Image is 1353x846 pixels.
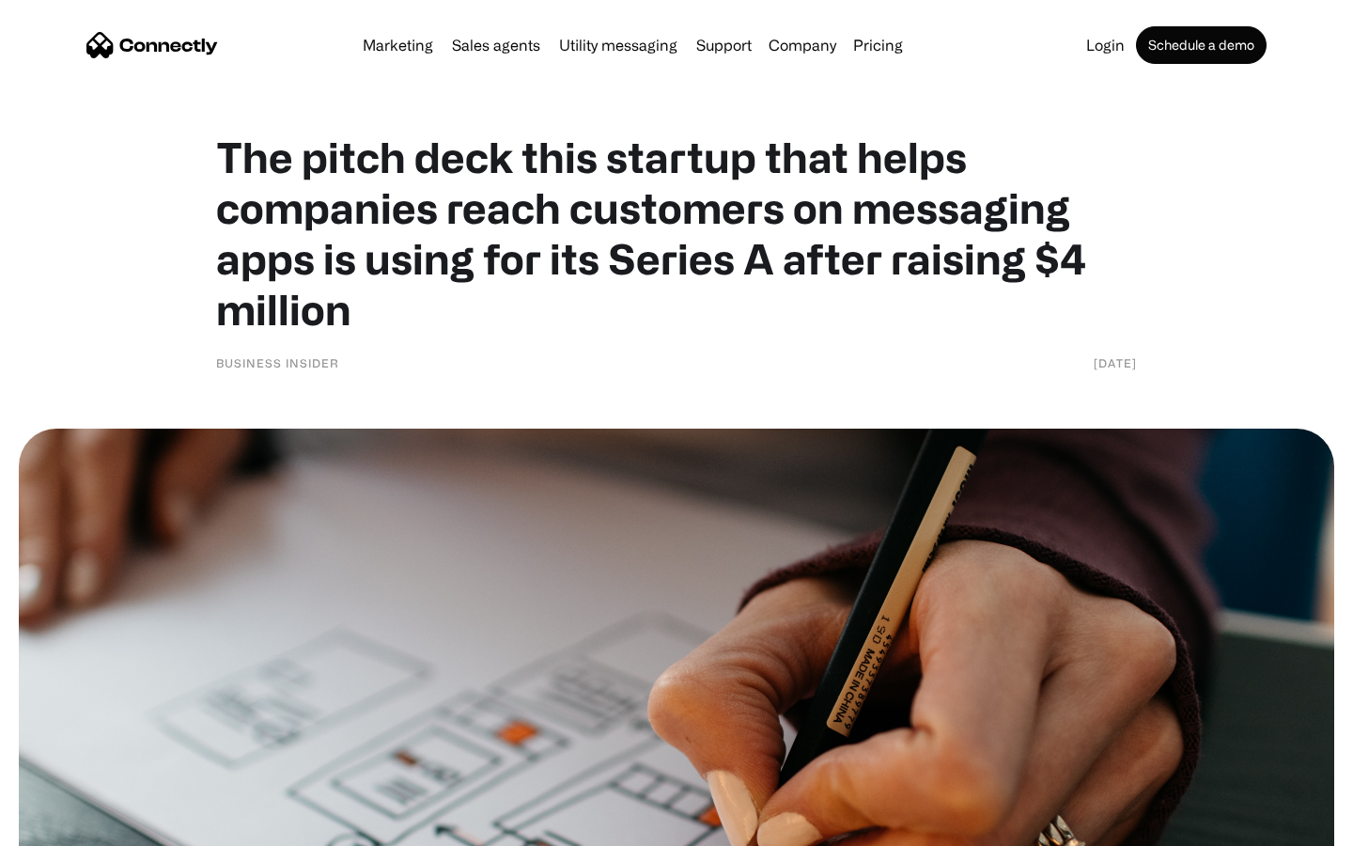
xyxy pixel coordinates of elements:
[1136,26,1267,64] a: Schedule a demo
[1094,353,1137,372] div: [DATE]
[846,38,910,53] a: Pricing
[355,38,441,53] a: Marketing
[38,813,113,839] ul: Language list
[769,32,836,58] div: Company
[1079,38,1132,53] a: Login
[552,38,685,53] a: Utility messaging
[689,38,759,53] a: Support
[216,132,1137,335] h1: The pitch deck this startup that helps companies reach customers on messaging apps is using for i...
[19,813,113,839] aside: Language selected: English
[216,353,339,372] div: Business Insider
[444,38,548,53] a: Sales agents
